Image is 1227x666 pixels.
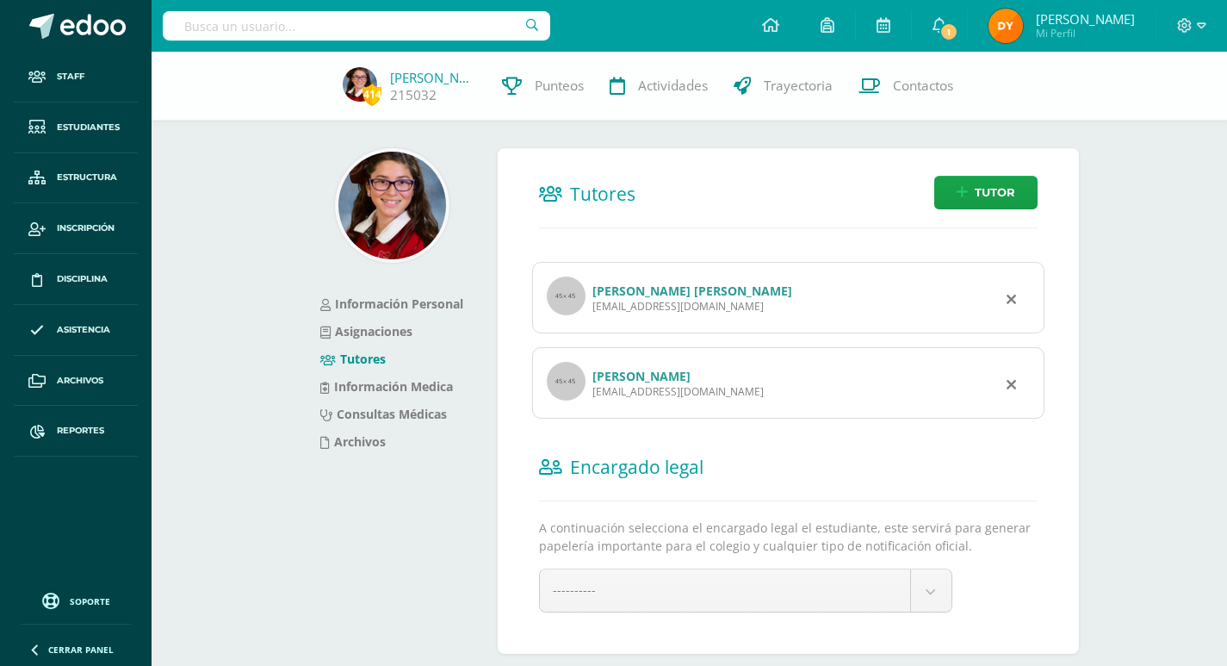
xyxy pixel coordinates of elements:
div: Remover [1007,373,1016,394]
a: Consultas Médicas [320,406,447,422]
span: Asistencia [57,323,110,337]
div: [EMAIL_ADDRESS][DOMAIN_NAME] [592,299,792,314]
span: Reportes [57,424,104,438]
a: Archivos [320,433,386,450]
div: Remover [1007,288,1016,308]
span: Estructura [57,171,117,184]
div: [EMAIL_ADDRESS][DOMAIN_NAME] [592,384,764,399]
span: Cerrar panel [48,644,114,656]
input: Busca un usuario... [163,11,550,40]
a: Estructura [14,153,138,204]
span: 414 [363,84,381,105]
a: 215032 [390,86,437,104]
span: 1 [939,22,958,41]
span: Actividades [638,77,708,95]
img: 2cf37b1663a62289bc3e4f10204d8cb0.png [343,67,377,102]
span: Tutor [975,177,1015,209]
span: Inscripción [57,221,115,235]
img: 037b6ea60564a67d0a4f148695f9261a.png [988,9,1023,43]
a: [PERSON_NAME] [PERSON_NAME] [592,283,792,299]
span: Punteos [535,77,584,95]
span: Trayectoria [764,77,833,95]
a: Asignaciones [320,323,412,339]
span: [PERSON_NAME] [1036,10,1135,28]
a: ---------- [540,570,951,612]
span: Mi Perfil [1036,26,1135,40]
span: Staff [57,70,84,84]
a: Staff [14,52,138,103]
a: Información Medica [320,378,453,395]
img: profile image [547,362,586,401]
span: Disciplina [57,272,108,286]
a: Archivos [14,356,138,407]
a: [PERSON_NAME] [390,69,476,86]
a: Disciplina [14,254,138,305]
a: Tutor [934,176,1038,209]
span: Archivos [57,374,103,388]
a: Trayectoria [721,52,846,121]
a: Soporte [21,588,131,612]
a: [PERSON_NAME] [592,368,691,384]
span: ---------- [553,582,596,598]
a: Actividades [597,52,721,121]
span: Encargado legal [570,455,703,479]
img: profile image [547,277,586,315]
span: Contactos [893,77,953,95]
p: A continuación selecciona el encargado legal el estudiante, este servirá para generar papelería i... [539,519,1038,555]
a: Tutores [320,351,386,367]
a: Contactos [846,52,966,121]
a: Asistencia [14,305,138,356]
a: Información Personal [320,296,463,312]
span: Soporte [70,595,110,607]
img: 5c9b3f2e99b296b39d8321f920b1ea29.png [338,152,446,259]
a: Estudiantes [14,103,138,153]
a: Inscripción [14,203,138,254]
a: Punteos [489,52,597,121]
span: Tutores [570,182,635,206]
a: Reportes [14,406,138,457]
span: Estudiantes [57,121,120,134]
